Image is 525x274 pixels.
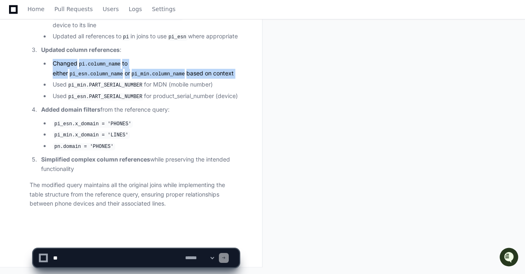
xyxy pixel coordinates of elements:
[50,59,239,78] li: Changed to either or based on context
[103,7,119,12] span: Users
[50,91,239,101] li: Used for product_serial_number (device)
[8,8,25,25] img: PlayerZero
[77,61,122,68] code: pi.column_name
[41,105,239,115] p: from the reference query:
[28,7,44,12] span: Home
[53,131,130,139] code: pi_min.x_domain = 'LINES'
[167,33,188,41] code: pi_esn
[41,45,239,55] p: :
[28,61,135,70] div: Start new chat
[130,70,187,78] code: pi_min.column_name
[41,156,150,163] strong: Simplified complex column references
[129,7,142,12] span: Logs
[53,143,115,150] code: pn.domain = 'PHONES'
[50,32,239,42] li: Updated all references to in joins to use where appropriate
[53,13,184,20] code: pi_esn.objid = pi_min.part_to_esn2part_inst
[82,87,100,93] span: Pylon
[41,46,120,53] strong: Updated column references
[53,120,133,128] code: pi_esn.x_domain = 'PHONES'
[140,64,150,74] button: Start new chat
[67,82,144,89] code: pi_min.PART_SERIAL_NUMBER
[152,7,175,12] span: Settings
[68,70,125,78] code: pi_esn.column_name
[67,93,144,101] code: pi_esn.PART_SERIAL_NUMBER
[50,11,239,30] li: to connect the device to its line
[28,70,119,76] div: We're offline, but we'll be back soon!
[54,7,93,12] span: Pull Requests
[8,33,150,46] div: Welcome
[8,61,23,76] img: 1756235613930-3d25f9e4-fa56-45dd-b3ad-e072dfbd1548
[30,180,239,208] p: The modified query maintains all the original joins while implementing the table structure from t...
[499,247,521,269] iframe: Open customer support
[41,106,100,113] strong: Added domain filters
[58,86,100,93] a: Powered byPylon
[50,80,239,90] li: Used for MDN (mobile number)
[121,33,130,41] code: pi
[41,155,239,174] p: while preserving the intended functionality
